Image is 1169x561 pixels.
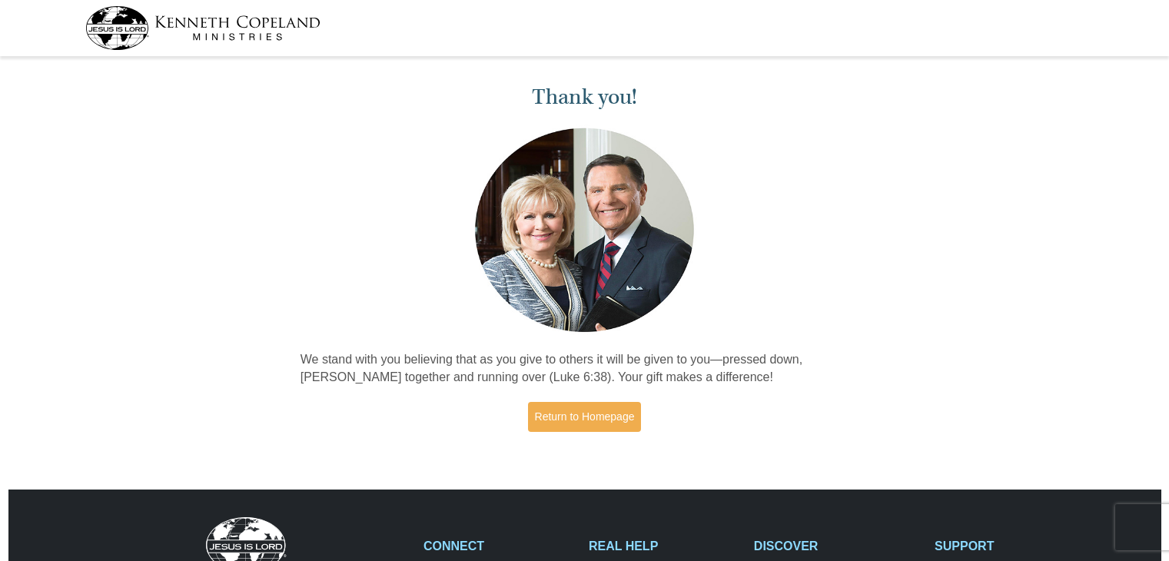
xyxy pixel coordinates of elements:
h2: SUPPORT [935,539,1084,553]
img: Kenneth and Gloria [471,124,698,336]
h1: Thank you! [301,85,869,110]
h2: REAL HELP [589,539,738,553]
p: We stand with you believing that as you give to others it will be given to you—pressed down, [PER... [301,351,869,387]
h2: DISCOVER [754,539,918,553]
img: kcm-header-logo.svg [85,6,320,50]
h2: CONNECT [423,539,573,553]
a: Return to Homepage [528,402,642,432]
